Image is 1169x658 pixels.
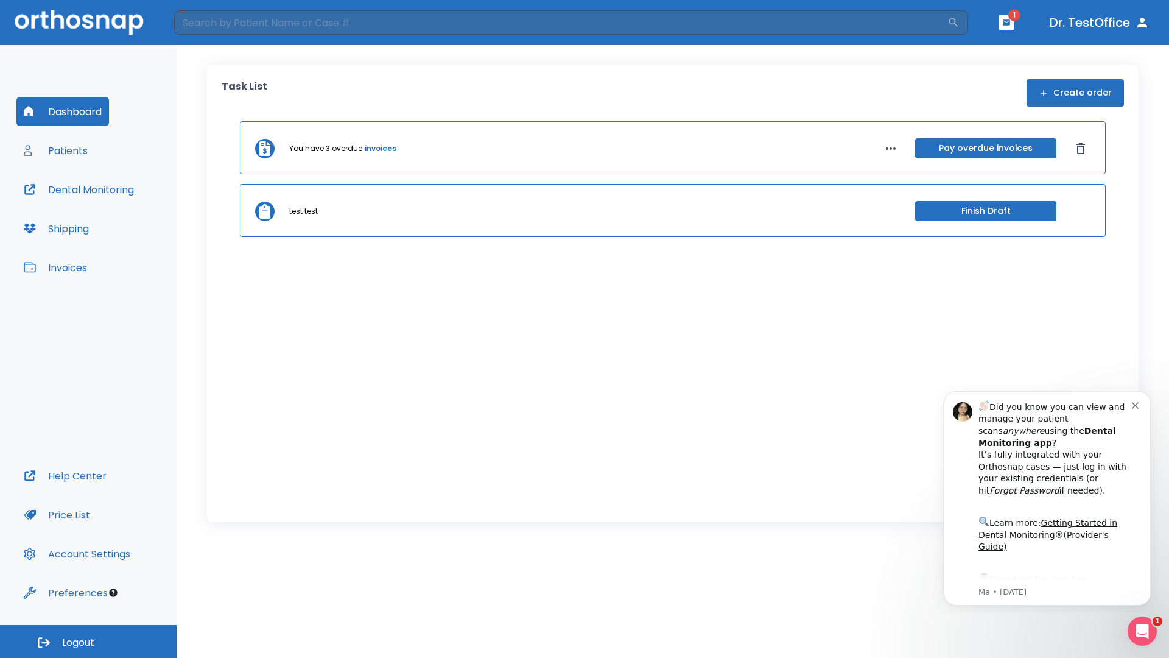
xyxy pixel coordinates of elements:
[1027,79,1124,107] button: Create order
[16,214,96,243] button: Shipping
[16,175,141,204] button: Dental Monitoring
[925,380,1169,613] iframe: Intercom notifications message
[16,500,97,529] button: Price List
[174,10,947,35] input: Search by Patient Name or Case #
[1128,617,1157,646] iframe: Intercom live chat
[16,97,109,126] button: Dashboard
[915,201,1056,221] button: Finish Draft
[1045,12,1154,34] button: Dr. TestOffice
[62,636,94,649] span: Logout
[16,539,138,568] button: Account Settings
[108,587,119,598] div: Tooltip anchor
[1153,617,1162,626] span: 1
[53,207,206,218] p: Message from Ma, sent 8w ago
[222,79,267,107] p: Task List
[16,253,94,282] button: Invoices
[206,19,216,29] button: Dismiss notification
[16,578,115,607] button: Preferences
[915,138,1056,158] button: Pay overdue invoices
[289,206,318,217] p: test test
[53,194,161,216] a: App Store
[16,136,95,165] button: Patients
[289,143,362,154] p: You have 3 overdue
[16,461,114,490] button: Help Center
[53,191,206,253] div: Download the app: | ​ Let us know if you need help getting started!
[1008,9,1020,21] span: 1
[1071,139,1090,158] button: Dismiss
[15,10,144,35] img: Orthosnap
[365,143,396,154] a: invoices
